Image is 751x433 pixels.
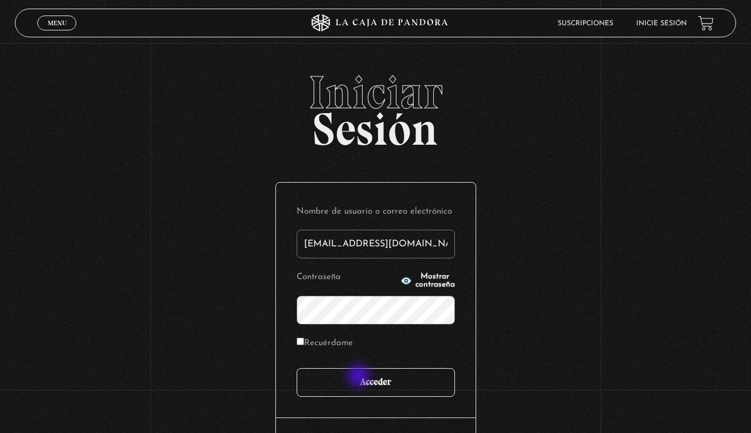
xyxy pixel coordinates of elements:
button: Mostrar contraseña [400,273,455,289]
a: Suscripciones [558,20,613,27]
a: Inicie sesión [636,20,687,27]
input: Recuérdame [297,338,304,345]
a: View your shopping cart [698,16,714,31]
span: Mostrar contraseña [415,273,455,289]
span: Cerrar [44,29,71,37]
input: Acceder [297,368,455,397]
label: Recuérdame [297,335,353,353]
label: Nombre de usuario o correo electrónico [297,203,455,221]
span: Menu [48,20,67,26]
label: Contraseña [297,269,397,287]
span: Iniciar [15,69,736,115]
h2: Sesión [15,69,736,143]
